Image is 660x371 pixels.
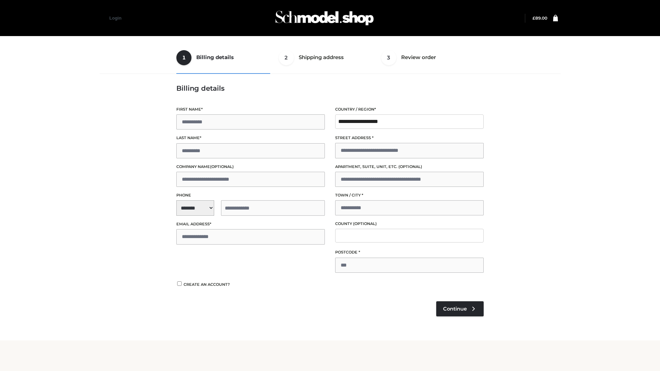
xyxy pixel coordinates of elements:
[532,15,547,21] bdi: 89.00
[176,192,325,199] label: Phone
[210,164,234,169] span: (optional)
[335,249,484,256] label: Postcode
[436,301,484,316] a: Continue
[184,282,230,287] span: Create an account?
[398,164,422,169] span: (optional)
[443,306,467,312] span: Continue
[532,15,535,21] span: £
[335,164,484,170] label: Apartment, suite, unit, etc.
[353,221,377,226] span: (optional)
[176,221,325,227] label: Email address
[109,15,121,21] a: Login
[176,281,183,286] input: Create an account?
[335,221,484,227] label: County
[176,164,325,170] label: Company name
[273,4,376,32] img: Schmodel Admin 964
[335,192,484,199] label: Town / City
[532,15,547,21] a: £89.00
[176,135,325,141] label: Last name
[335,135,484,141] label: Street address
[335,106,484,113] label: Country / Region
[176,84,484,92] h3: Billing details
[176,106,325,113] label: First name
